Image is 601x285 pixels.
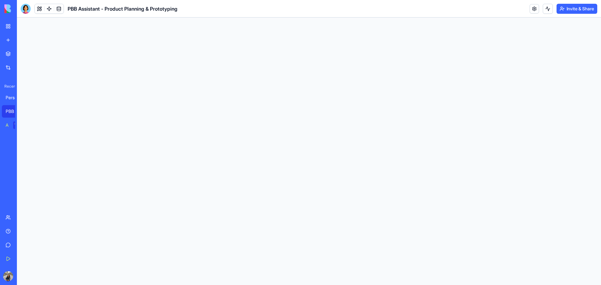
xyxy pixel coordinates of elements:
div: PBB Assistant - Product Planning & Prototyping [6,108,23,115]
div: Persona Builder [6,94,23,101]
div: AI Logo Generator [6,122,9,128]
img: logo [4,4,43,13]
a: AI Logo GeneratorTRY [2,119,27,131]
div: TRY [13,121,23,129]
span: Recent [2,84,15,89]
span: PBB Assistant - Product Planning & Prototyping [68,5,177,13]
button: Invite & Share [557,4,597,14]
a: Persona Builder [2,91,27,104]
img: ACg8ocJS-9hGdOMT5TvBAAAZTVLCPRTcf9IhvAis1Mnt2d6yCdZYbHaQ=s96-c [3,271,13,281]
a: PBB Assistant - Product Planning & Prototyping [2,105,27,118]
